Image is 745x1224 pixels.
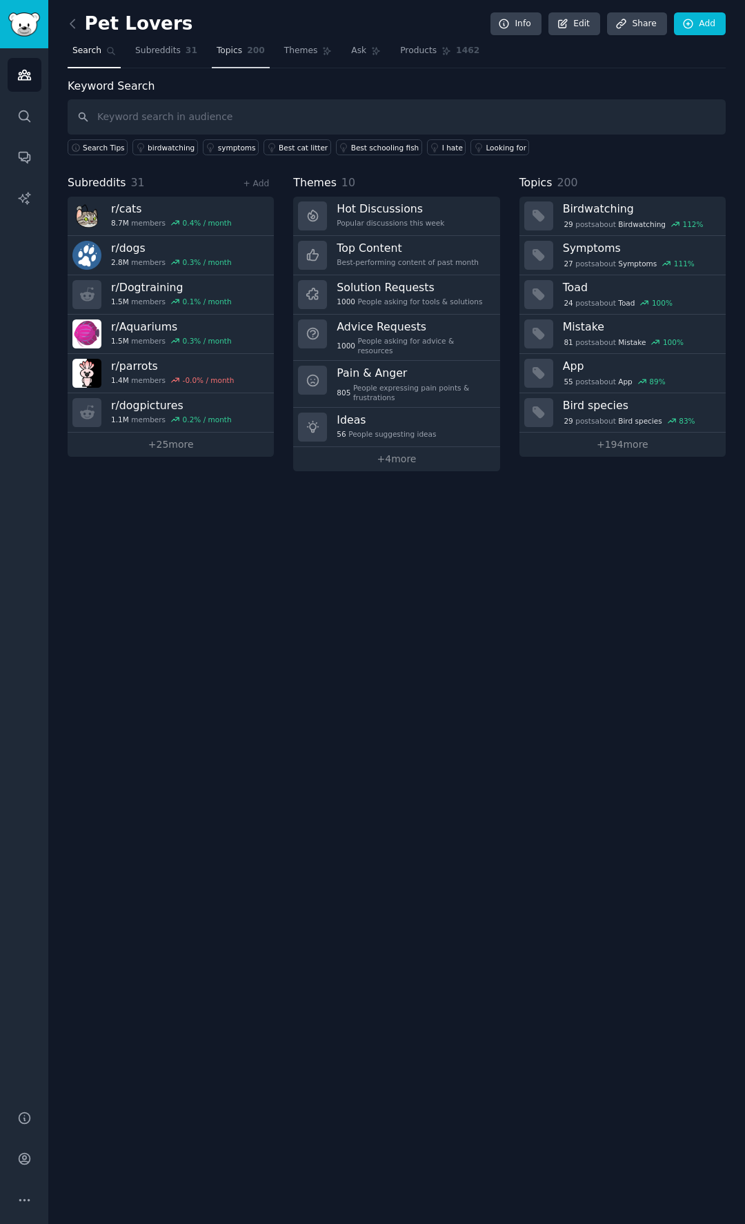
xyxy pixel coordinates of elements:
span: 805 [337,388,350,397]
h3: Ideas [337,413,436,427]
label: Keyword Search [68,79,155,92]
a: symptoms [203,139,259,155]
a: Pain & Anger805People expressing pain points & frustrations [293,361,499,408]
h3: Symptoms [563,241,716,255]
h3: Top Content [337,241,479,255]
a: Info [490,12,542,36]
span: Birdwatching [618,219,666,229]
div: 0.1 % / month [183,297,232,306]
a: Edit [548,12,600,36]
a: Bird species29postsaboutBird species83% [519,393,726,433]
a: Toad24postsaboutToad100% [519,275,726,315]
img: parrots [72,359,101,388]
div: -0.0 % / month [183,375,235,385]
a: r/dogs2.8Mmembers0.3% / month [68,236,274,275]
img: Aquariums [72,319,101,348]
span: Topics [217,45,242,57]
div: 83 % [679,416,695,426]
img: cats [72,201,101,230]
div: I hate [442,143,463,152]
h3: r/ Dogtraining [111,280,232,295]
span: 1.5M [111,336,129,346]
h3: Toad [563,280,716,295]
div: People asking for tools & solutions [337,297,482,306]
div: 100 % [652,298,673,308]
div: members [111,218,232,228]
div: members [111,297,232,306]
span: App [618,377,633,386]
div: 0.2 % / month [183,415,232,424]
div: post s about [563,415,697,427]
div: members [111,257,232,267]
div: members [111,375,234,385]
h3: r/ cats [111,201,232,216]
a: Products1462 [395,40,484,68]
a: + Add [243,179,269,188]
a: +25more [68,433,274,457]
span: 81 [564,337,573,347]
span: 29 [564,219,573,229]
div: post s about [563,375,667,388]
a: Hot DiscussionsPopular discussions this week [293,197,499,236]
span: 2.8M [111,257,129,267]
a: Best cat litter [264,139,331,155]
a: Ask [346,40,386,68]
span: 1462 [456,45,479,57]
span: 1.4M [111,375,129,385]
a: Mistake81postsaboutMistake100% [519,315,726,354]
span: Bird species [618,416,662,426]
h3: Mistake [563,319,716,334]
div: post s about [563,218,705,230]
span: Themes [284,45,318,57]
div: 100 % [663,337,684,347]
img: GummySearch logo [8,12,40,37]
span: 1.1M [111,415,129,424]
span: 1000 [337,341,355,351]
a: birdwatching [132,139,198,155]
div: members [111,415,232,424]
span: 31 [131,176,145,189]
h3: r/ parrots [111,359,234,373]
span: 1000 [337,297,355,306]
span: Subreddits [68,175,126,192]
h3: r/ dogpictures [111,398,232,413]
span: 24 [564,298,573,308]
span: 56 [337,429,346,439]
h3: r/ Aquariums [111,319,232,334]
div: 89 % [649,377,665,386]
div: Looking for [486,143,526,152]
a: Topics200 [212,40,270,68]
span: Toad [618,298,635,308]
a: I hate [427,139,466,155]
a: Add [674,12,726,36]
a: Top ContentBest-performing content of past month [293,236,499,275]
a: r/dogpictures1.1Mmembers0.2% / month [68,393,274,433]
div: 0.4 % / month [183,218,232,228]
h3: Solution Requests [337,280,482,295]
a: Solution Requests1000People asking for tools & solutions [293,275,499,315]
div: post s about [563,336,685,348]
a: Best schooling fish [336,139,422,155]
h3: r/ dogs [111,241,232,255]
span: Themes [293,175,337,192]
a: App55postsaboutApp89% [519,354,726,393]
span: 31 [186,45,197,57]
span: Mistake [618,337,646,347]
a: r/Dogtraining1.5Mmembers0.1% / month [68,275,274,315]
div: Best-performing content of past month [337,257,479,267]
input: Keyword search in audience [68,99,726,135]
div: 112 % [682,219,703,229]
a: Themes [279,40,337,68]
div: post s about [563,297,674,309]
h3: Hot Discussions [337,201,444,216]
a: Looking for [470,139,529,155]
h2: Pet Lovers [68,13,192,35]
div: Best schooling fish [351,143,419,152]
span: Ask [351,45,366,57]
a: Birdwatching29postsaboutBirdwatching112% [519,197,726,236]
a: Subreddits31 [130,40,202,68]
div: members [111,336,232,346]
span: 200 [557,176,577,189]
a: Search [68,40,121,68]
span: 10 [341,176,355,189]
